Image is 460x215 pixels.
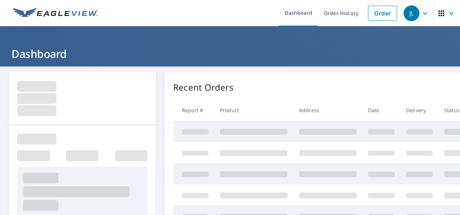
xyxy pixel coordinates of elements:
div: JL [404,5,419,21]
th: Report # [173,100,214,121]
th: Date [362,100,400,121]
p: Recent Orders [173,81,234,94]
th: Address [293,100,362,121]
th: Product [214,100,293,121]
img: EV Logo [13,8,98,19]
h1: Dashboard [9,46,451,61]
a: Order [368,6,397,21]
th: Delivery [400,100,438,121]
